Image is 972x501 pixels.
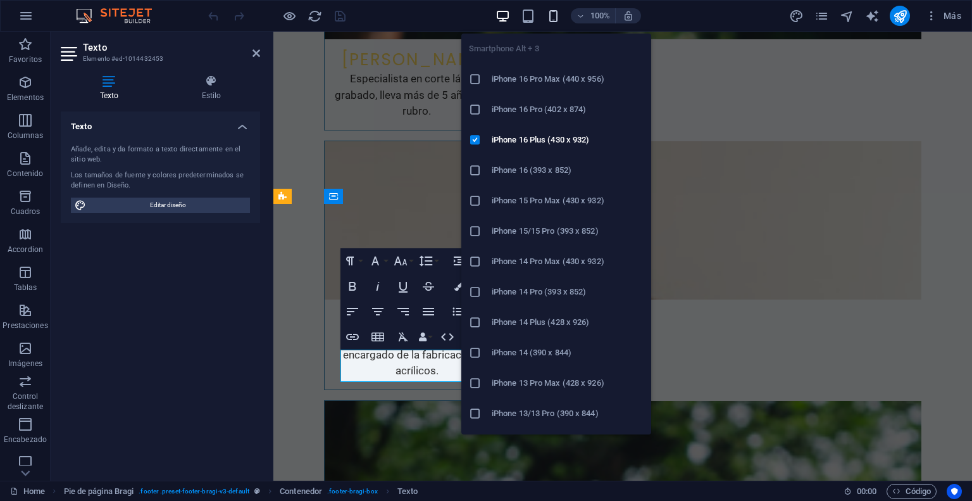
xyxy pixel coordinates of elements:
button: Insert Link [340,324,364,350]
p: Elementos [7,92,44,103]
button: Más [920,6,966,26]
p: Favoritos [9,54,42,65]
i: Al redimensionar, ajustar el nivel de zoom automáticamente para ajustarse al dispositivo elegido. [623,10,634,22]
h6: iPhone 15/15 Pro (393 x 852) [492,224,644,239]
p: Tablas [14,282,37,293]
button: HTML [435,324,459,350]
h2: Texto [83,42,260,53]
button: Increase Indent [447,248,471,274]
h4: Texto [61,75,163,101]
h6: 100% [590,8,610,23]
button: Colors [447,274,471,299]
h4: Estilo [163,75,260,101]
p: Columnas [8,130,44,141]
button: Insert Table [366,324,390,350]
i: AI Writer [865,9,880,23]
h6: iPhone 14 Pro Max (430 x 932) [492,254,644,269]
p: Contenido [7,168,43,179]
div: Añade, edita y da formato a texto directamente en el sitio web. [71,144,250,165]
h6: iPhone 14 Plus (428 x 926) [492,315,644,330]
i: Este elemento es un preajuste personalizable [254,488,260,495]
span: . footer-bragi-box [327,484,378,499]
span: . footer .preset-footer-bragi-v3-default [139,484,249,499]
p: Prestaciones [3,320,47,331]
button: 100% [571,8,616,23]
h6: iPhone 16 Pro (402 x 874) [492,102,644,117]
p: Encabezado [4,434,47,445]
button: Paragraph Format [340,248,364,274]
button: Align Justify [416,299,440,324]
span: 00 00 [857,484,876,499]
i: Volver a cargar página [308,9,322,23]
button: Bold (Ctrl+B) [340,274,364,299]
p: Accordion [8,244,43,255]
button: Código [887,484,937,499]
h6: iPhone 14 (390 x 844) [492,345,644,360]
button: Clear Formatting [391,324,415,350]
i: Publicar [893,9,907,23]
span: Más [925,10,961,22]
button: Font Family [366,248,390,274]
button: Align Left [340,299,364,324]
button: Strikethrough [416,274,440,299]
button: publish [890,6,910,26]
button: Haz clic para salir del modo de previsualización y seguir editando [282,8,297,23]
span: Código [892,484,931,499]
p: Cuadros [11,206,40,217]
button: design [788,8,804,23]
h6: iPhone 15 Pro Max (430 x 932) [492,193,644,208]
span: : [866,486,868,496]
button: Data Bindings [416,324,434,350]
h6: iPhone 16 (393 x 852) [492,163,644,178]
p: Imágenes [8,358,42,369]
h4: Texto [61,111,260,134]
button: pages [814,8,829,23]
button: Editar diseño [71,198,250,213]
button: Align Center [366,299,390,324]
span: Haz clic para seleccionar y doble clic para editar [64,484,134,499]
button: Align Right [391,299,415,324]
span: Haz clic para seleccionar y doble clic para editar [397,484,418,499]
button: Unordered List [447,299,471,324]
img: Editor Logo [73,8,168,23]
h6: iPhone 13 Pro Max (428 x 926) [492,376,644,391]
h6: iPhone 16 Plus (430 x 932) [492,132,644,148]
button: Usercentrics [947,484,962,499]
span: Haz clic para seleccionar y doble clic para editar [280,484,322,499]
button: Underline (Ctrl+U) [391,274,415,299]
a: Haz clic para cancelar la selección y doble clic para abrir páginas [10,484,45,499]
button: reload [307,8,322,23]
button: Italic (Ctrl+I) [366,274,390,299]
i: Diseño (Ctrl+Alt+Y) [789,9,804,23]
button: Line Height [416,248,440,274]
button: Font Size [391,248,415,274]
h6: iPhone 14 Pro (393 x 852) [492,284,644,300]
h6: iPhone 16 Pro Max (440 x 956) [492,72,644,87]
h6: iPhone 13/13 Pro (390 x 844) [492,406,644,421]
h6: Tiempo de la sesión [844,484,877,499]
nav: breadcrumb [64,484,418,499]
button: navigator [839,8,854,23]
div: Los tamaños de fuente y colores predeterminados se definen en Diseño. [71,170,250,191]
span: Editar diseño [90,198,246,213]
h3: Elemento #ed-1014432453 [83,53,235,65]
button: text_generator [864,8,880,23]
